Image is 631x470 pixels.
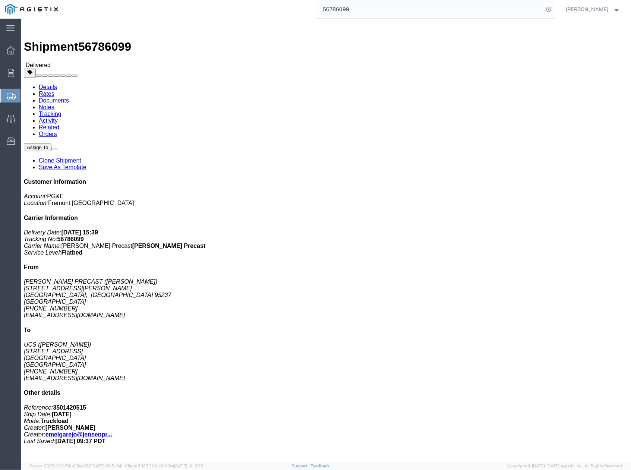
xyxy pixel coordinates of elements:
[566,5,621,14] button: [PERSON_NAME]
[317,0,544,18] input: Search for shipment number, reference number
[91,464,122,468] span: [DATE] 09:51:04
[292,464,310,468] a: Support
[507,463,622,469] span: Copyright © [DATE]-[DATE] Agistix Inc., All Rights Reserved
[310,464,329,468] a: Feedback
[21,19,631,462] iframe: FS Legacy Container
[174,464,203,468] span: [DATE] 10:16:38
[125,464,203,468] span: Client: 2025.20.0-8b113f4
[5,4,58,15] img: logo
[566,5,609,13] span: Esme Melgarejo
[30,464,122,468] span: Server: 2025.20.0-710e05ee653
